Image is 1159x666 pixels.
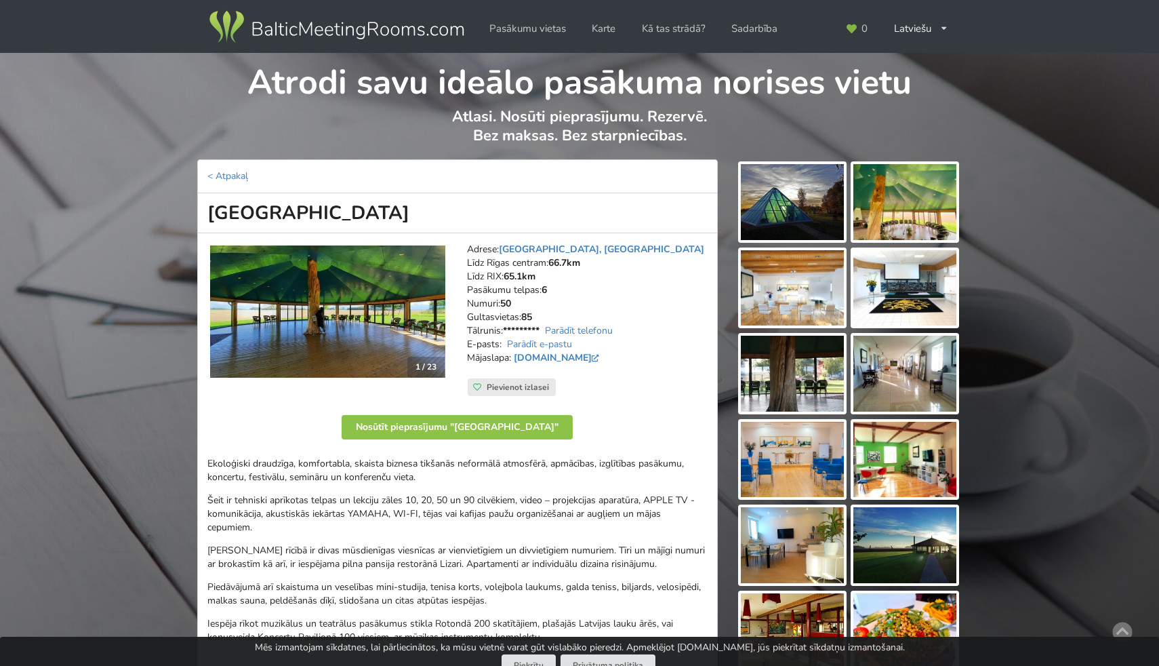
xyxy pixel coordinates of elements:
[582,16,625,42] a: Karte
[207,457,708,484] p: Ekoloģiski draudzīga, komfortabla, skaista biznesa tikšanās neformālā atmosfērā, apmācības, izglī...
[499,243,704,256] a: [GEOGRAPHIC_DATA], [GEOGRAPHIC_DATA]
[507,338,572,351] a: Parādīt e-pastu
[342,415,573,439] button: Nosūtīt pieprasījumu "[GEOGRAPHIC_DATA]"
[207,170,248,182] a: < Atpakaļ
[514,351,603,364] a: [DOMAIN_NAME]
[487,382,549,393] span: Pievienot izlasei
[884,16,958,42] div: Latviešu
[741,422,844,498] img: LIZARI ART Village | Jelgavas novads | Pasākumu vieta - galerijas bilde
[467,243,708,378] address: Adrese: Līdz Rīgas centram: Līdz RIX: Pasākumu telpas: Numuri: Gultasvietas: Tālrunis: E-pasts: M...
[545,324,613,337] a: Parādīt telefonu
[207,494,708,534] p: Šeit ir tehniski aprīkotas telpas un lekciju zāles 10, 20, 50 un 90 cilvēkiem, video – projekcija...
[207,581,708,608] p: Piedāvājumā arī skaistuma un veselības mini-studija, tenisa korts, volejbola laukums, galda tenis...
[198,53,962,104] h1: Atrodi savu ideālo pasākuma norises vietu
[480,16,575,42] a: Pasākumu vietas
[853,250,956,326] img: LIZARI ART Village | Jelgavas novads | Pasākumu vieta - galerijas bilde
[210,246,445,378] img: Konferenču centrs | Jelgavas novads | LIZARI ART Village
[722,16,787,42] a: Sadarbība
[207,544,708,571] p: [PERSON_NAME] rīcībā ir divas mūsdienīgas viesnīcas ar vienvietīgiem un divvietīgiem numuriem. Tī...
[207,617,708,644] p: Iespēja rīkot muzikālus un teatrālus pasākumus stikla Rotondā 200 skatītājiem, plašajās Latvijas ...
[741,507,844,583] img: LIZARI ART Village | Jelgavas novads | Pasākumu vieta - galerijas bilde
[407,357,445,377] div: 1 / 23
[741,250,844,326] img: LIZARI ART Village | Jelgavas novads | Pasākumu vieta - galerijas bilde
[504,270,535,283] strong: 65.1km
[548,256,580,269] strong: 66.7km
[632,16,715,42] a: Kā tas strādā?
[521,311,532,324] strong: 85
[741,336,844,412] img: LIZARI ART Village | Jelgavas novads | Pasākumu vieta - galerijas bilde
[853,336,956,412] img: LIZARI ART Village | Jelgavas novads | Pasākumu vieta - galerijas bilde
[210,246,445,378] a: Konferenču centrs | Jelgavas novads | LIZARI ART Village 1 / 23
[853,422,956,498] img: LIZARI ART Village | Jelgavas novads | Pasākumu vieta - galerijas bilde
[741,164,844,240] img: LIZARI ART Village | Jelgavas novads | Pasākumu vieta - galerijas bilde
[861,24,868,34] span: 0
[198,107,962,159] p: Atlasi. Nosūti pieprasījumu. Rezervē. Bez maksas. Bez starpniecības.
[207,8,466,46] img: Baltic Meeting Rooms
[853,164,956,240] img: LIZARI ART Village | Jelgavas novads | Pasākumu vieta - galerijas bilde
[500,297,511,310] strong: 50
[853,507,956,583] img: LIZARI ART Village | Jelgavas novads | Pasākumu vieta - galerijas bilde
[542,283,547,296] strong: 6
[197,193,718,233] h1: [GEOGRAPHIC_DATA]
